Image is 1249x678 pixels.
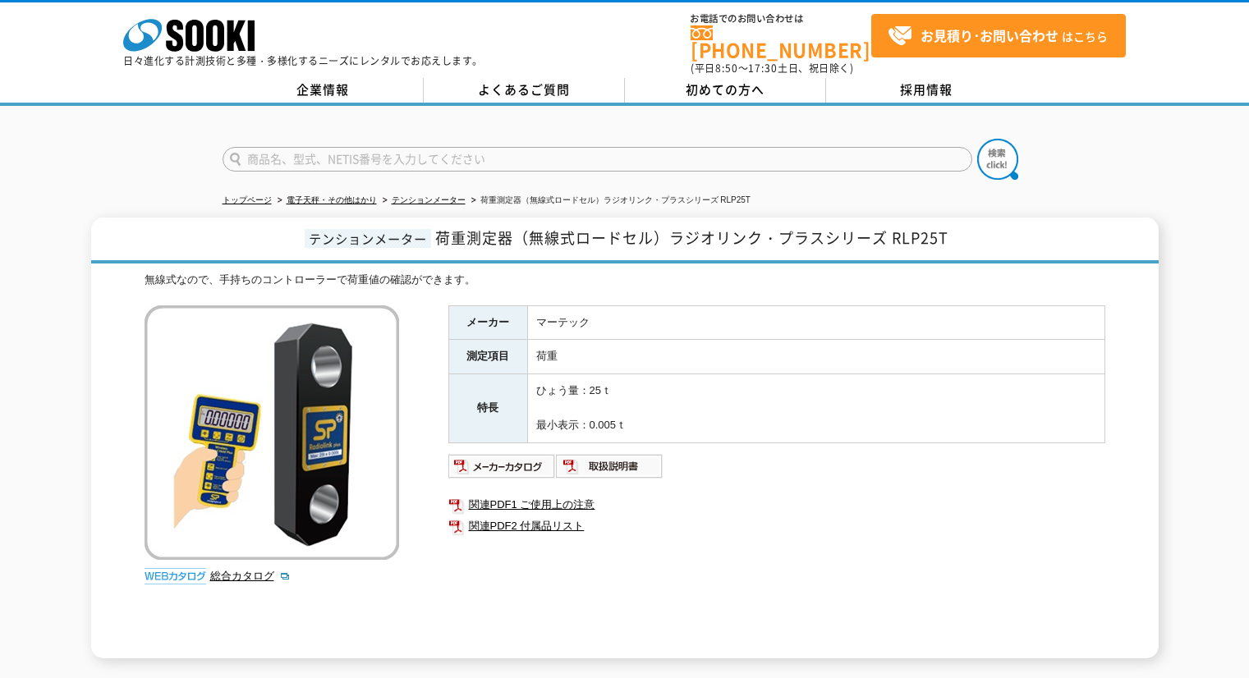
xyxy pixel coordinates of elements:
[556,453,664,479] img: 取扱説明書
[826,78,1027,103] a: 採用情報
[392,195,466,204] a: テンションメーター
[424,78,625,103] a: よくあるご質問
[748,61,778,76] span: 17:30
[145,305,399,560] img: 荷重測定器（無線式ロードセル）ラジオリンク・プラスシリーズ RLP25T
[888,24,1108,48] span: はこちら
[223,147,972,172] input: 商品名、型式、NETIS番号を入力してください
[871,14,1126,57] a: お見積り･お問い合わせはこちら
[287,195,377,204] a: 電子天秤・その他はかり
[223,78,424,103] a: 企業情報
[527,305,1104,340] td: マーテック
[448,494,1105,515] a: 関連PDF1 ご使用上の注意
[691,25,871,59] a: [PHONE_NUMBER]
[448,515,1105,537] a: 関連PDF2 付属品リスト
[448,340,527,374] th: 測定項目
[556,464,664,476] a: 取扱説明書
[625,78,826,103] a: 初めての方へ
[305,229,431,248] span: テンションメーター
[691,14,871,24] span: お電話でのお問い合わせは
[527,374,1104,442] td: ひょう量：25ｔ 最小表示：0.005ｔ
[123,56,483,66] p: 日々進化する計測技術と多種・多様化するニーズにレンタルでお応えします。
[145,272,1105,289] div: 無線式なので、手持ちのコントローラーで荷重値の確認ができます。
[468,192,751,209] li: 荷重測定器（無線式ロードセル）ラジオリンク・プラスシリーズ RLP25T
[210,570,291,582] a: 総合カタログ
[448,464,556,476] a: メーカーカタログ
[715,61,738,76] span: 8:50
[448,374,527,442] th: 特長
[686,80,765,98] span: 初めての方へ
[448,305,527,340] th: メーカー
[527,340,1104,374] td: 荷重
[435,227,948,249] span: 荷重測定器（無線式ロードセル）ラジオリンク・プラスシリーズ RLP25T
[921,25,1058,45] strong: お見積り･お問い合わせ
[977,139,1018,180] img: btn_search.png
[448,453,556,479] img: メーカーカタログ
[145,568,206,584] img: webカタログ
[691,61,853,76] span: (平日 ～ 土日、祝日除く)
[223,195,272,204] a: トップページ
